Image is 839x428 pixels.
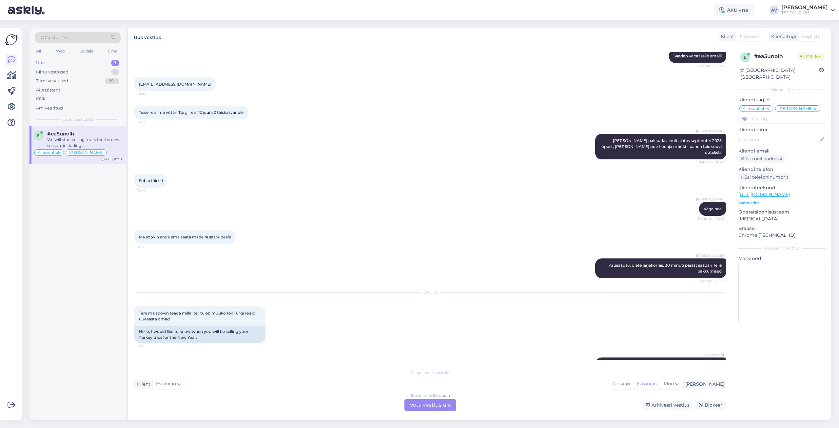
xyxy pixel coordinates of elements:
[695,401,726,410] div: Blokeeri
[139,110,244,115] span: Teise reisi ma võtan Türgi reisi 12 juuni 2 täiskasvanule
[738,166,826,173] p: Kliendi telefon
[769,33,796,40] div: Klienditugi
[739,136,818,143] input: Lisa nimi
[134,381,150,388] div: Klient
[781,10,828,15] div: TEZ TOUR OÜ
[36,60,45,66] div: Uus
[134,370,726,376] div: Valige keel ja vastake
[36,96,46,102] div: Kõik
[740,33,760,40] span: Estonian
[102,156,122,161] div: [DATE] 18:30
[738,232,826,239] p: Chrome [TECHNICAL_ID]
[136,92,161,96] span: 10:40
[781,5,828,10] div: [PERSON_NAME]
[63,116,93,122] span: Uued vestlused
[47,131,74,137] span: #ea5unolh
[699,63,724,68] span: Nähtud ✓ 10:39
[139,311,256,321] span: Tere ma soovin teada millal teil tuleb müüko teil Türgi reisid uueaasta omad
[738,192,790,197] a: [URL][DOMAIN_NAME]
[36,69,68,75] div: Minu vestlused
[738,215,826,222] p: [MEDICAL_DATA]
[36,87,60,93] div: AI Assistent
[802,33,819,40] span: English
[136,188,161,193] span: 10:44
[696,129,724,133] span: [PERSON_NAME]
[111,69,119,75] div: 1
[738,173,791,182] div: Küsi telefoninumbrit
[35,47,42,55] div: All
[134,289,726,295] div: [DATE]
[738,245,826,251] div: [PERSON_NAME]
[134,32,161,41] label: Uus vestlus
[105,78,119,84] div: 99+
[738,126,826,133] p: Kliendi nimi
[738,184,826,191] p: Klienditeekond
[633,379,660,389] div: Estonian
[698,160,724,165] span: Nähtud ✓ 10:43
[600,138,723,155] span: [PERSON_NAME] pakkuda ainult alates septembri 2025 lõpust, [PERSON_NAME] uue hooaja müüki - panen...
[754,52,797,60] div: # ea5unolh
[738,154,785,163] div: Küsi meiliaadressi
[738,114,826,124] input: Lisa tag
[698,216,724,221] span: Nähtud ✓ 10:44
[136,343,161,348] span: 18:30
[738,200,826,206] p: Vaata edasi ...
[139,234,231,239] span: Ma soovin enda ema saata madeira saare peale
[770,6,779,15] div: AV
[47,137,122,149] div: We will start selling tours for the new season, including [GEOGRAPHIC_DATA], from the end of Augu...
[781,5,835,15] a: [PERSON_NAME]TEZ TOUR OÜ
[55,47,66,55] div: Web
[738,96,826,103] p: Kliendi tag'id
[704,206,722,211] span: Väga hea
[738,255,826,262] p: Märkmed
[743,107,766,111] span: Alla suhtleb
[683,381,724,388] div: [PERSON_NAME]
[718,33,734,40] div: Klient
[744,55,747,60] span: e
[38,151,61,154] span: Alla suhtleb
[738,225,826,232] p: Brauser
[738,209,826,215] p: Operatsioonisüsteem
[139,82,211,87] a: [EMAIL_ADDRESS][DOMAIN_NAME]
[738,87,826,92] div: Kliendi info
[111,60,119,66] div: 1
[740,67,819,81] div: [GEOGRAPHIC_DATA], [GEOGRAPHIC_DATA]
[37,133,40,138] span: e
[411,393,450,398] div: Estonian to Estonian
[714,4,754,16] div: Aktiivne
[41,34,67,41] span: Otsi kliente
[78,47,94,55] div: Socials
[700,278,724,283] span: Nähtud ✓ 11:26
[664,381,674,387] span: Muu
[404,399,456,411] div: Võta vestlus üle
[696,253,724,258] span: [PERSON_NAME]
[797,53,824,60] span: Online
[136,120,161,125] span: 10:43
[5,33,18,46] img: Askly Logo
[609,379,633,389] div: Russian
[156,380,176,388] span: Estonian
[69,151,104,154] span: [PERSON_NAME]
[139,178,163,183] span: Sobib täiesti
[642,401,692,410] div: Arhiveeri vestlus
[134,326,265,343] div: Hello, I would like to know when you will be selling your Turkey trips for the New Year.
[609,263,723,274] span: Arusaadav, olete järjekorras, 30 minuti pärast saadan Teile pakkumised
[36,78,68,84] div: Tiimi vestlused
[673,53,722,58] span: Saadan varsti teile emaili
[696,197,724,202] span: [PERSON_NAME]
[36,105,63,112] div: Arhiveeritud
[778,107,813,111] span: [PERSON_NAME]
[738,148,826,154] p: Kliendi email
[136,244,161,249] span: 11:26
[107,47,121,55] div: Email
[700,352,724,357] span: AI Assistent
